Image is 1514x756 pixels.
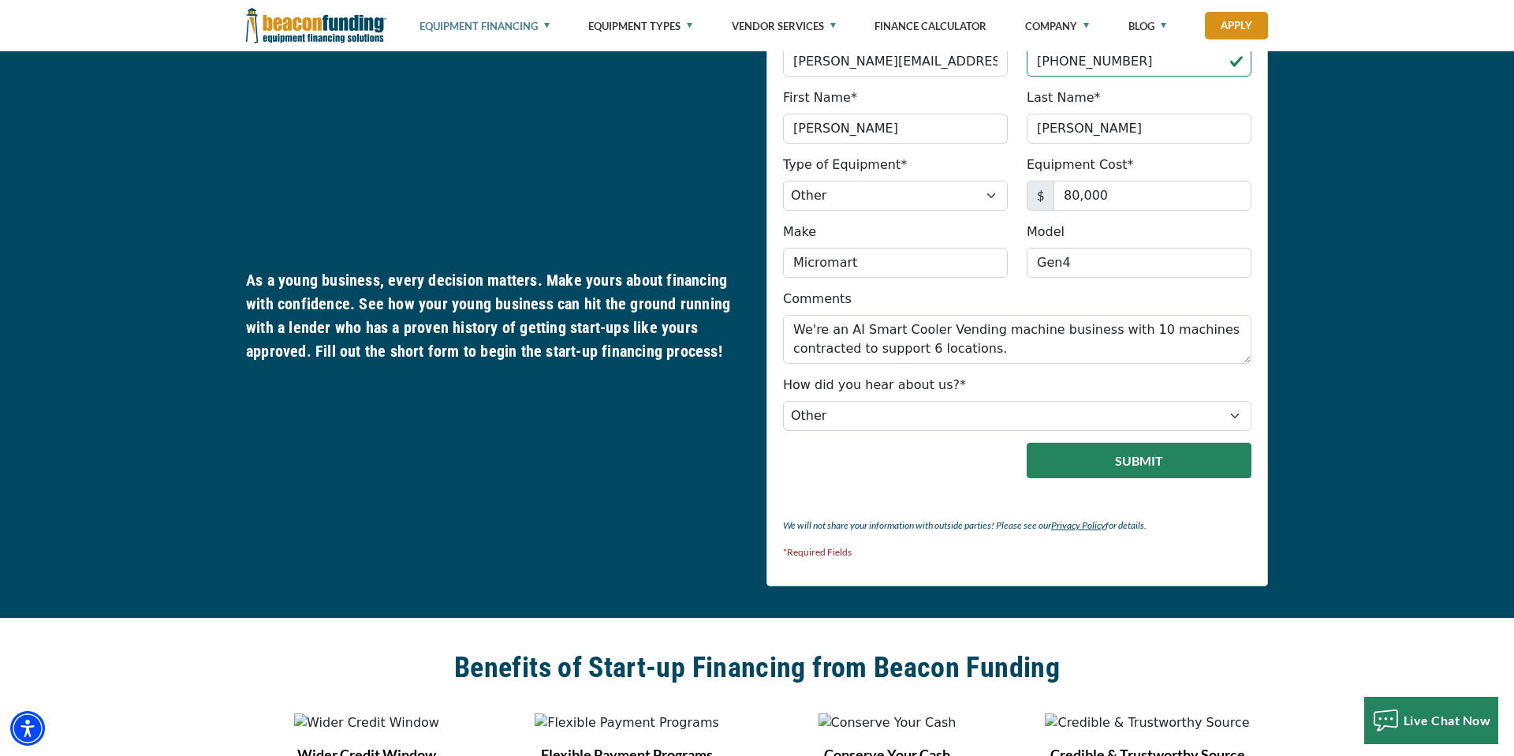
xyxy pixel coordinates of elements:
[783,443,975,492] iframe: reCAPTCHA
[1364,697,1499,744] button: Live Chat Now
[1027,47,1251,77] input: (555) 555-5555
[246,268,748,363] h5: As a young business, every decision matters. Make yours about financing with confidence. See how ...
[1404,713,1491,728] span: Live Chat Now
[1027,114,1251,144] input: Doe
[1027,155,1134,174] label: Equipment Cost*
[535,713,719,732] img: Flexible Payment Programs
[783,114,1008,144] input: John
[783,376,966,395] label: How did you hear about us?*
[783,47,1008,77] input: jdoe@gmail.com
[783,516,1251,535] p: We will not share your information with outside parties! Please see our for details.
[1205,12,1268,39] a: Apply
[819,713,957,732] img: Conserve Your Cash
[1027,88,1101,107] label: Last Name*
[1045,713,1249,732] img: Credible & Trustworthy Source
[10,711,45,746] div: Accessibility Menu
[1027,181,1054,211] span: $
[783,88,857,107] label: First Name*
[1027,443,1251,478] button: Submit
[783,543,1251,562] p: *Required Fields
[1053,181,1251,211] input: 50,000
[783,290,852,309] label: Comments
[1027,223,1065,241] label: Model
[1051,519,1106,531] a: Privacy Policy
[246,649,1268,686] h2: Benefits of Start-up Financing from Beacon Funding
[783,155,907,174] label: Type of Equipment*
[783,223,816,241] label: Make
[294,713,439,732] img: Wider Credit Window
